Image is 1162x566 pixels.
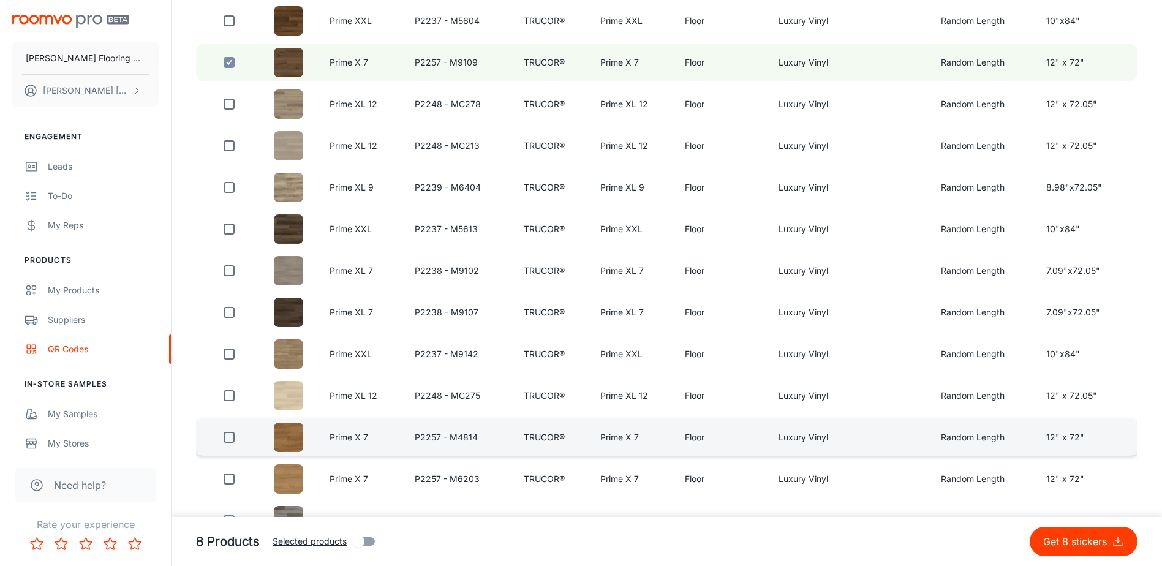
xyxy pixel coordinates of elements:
span: Need help? [54,478,106,492]
td: Random Length [931,86,1036,123]
td: TRUCOR® [514,419,590,456]
td: Luxury Vinyl [769,127,880,164]
p: Get 8 stickers [1043,534,1112,549]
td: TRUCOR® [514,377,590,414]
td: P2239 - M6404 [405,169,514,206]
td: 7.09"x72.05" [1036,294,1137,331]
td: Floor [675,377,769,414]
td: Luxury Vinyl [769,377,880,414]
td: Floor [675,502,769,539]
td: P2237 - M9142 [405,336,514,372]
td: 12" x 72.05" [1036,377,1137,414]
td: 12" x 72" [1036,44,1137,81]
td: Random Length [931,377,1036,414]
td: Random Length [931,502,1036,539]
td: P2257 - M6203 [405,461,514,497]
button: Rate 5 star [123,532,147,556]
td: Prime XL 12 [590,127,676,164]
td: Prime XL 12 [590,86,676,123]
td: Random Length [931,127,1036,164]
td: Random Length [931,2,1036,39]
button: Rate 3 star [74,532,98,556]
td: Floor [675,461,769,497]
button: Get 8 stickers [1030,527,1137,556]
td: Prime XL 7 [590,294,676,331]
td: P2237 - M5604 [405,2,514,39]
td: Luxury Vinyl [769,86,880,123]
td: Floor [675,44,769,81]
td: Random Length [931,336,1036,372]
td: Random Length [931,211,1036,247]
button: [PERSON_NAME] [PERSON_NAME] [12,75,159,107]
td: 12" x 72" [1036,461,1137,497]
p: Rate your experience [10,517,161,532]
td: Luxury Vinyl [769,252,880,289]
td: Luxury Vinyl [769,294,880,331]
div: My Samples [48,407,159,421]
td: P2257 - M4814 [405,419,514,456]
td: Random Length [931,419,1036,456]
td: 7.09"x72.05" [1036,502,1137,539]
td: Prime XXL [590,211,676,247]
td: Prime XL 7 [590,502,676,539]
td: Prime XXL [590,2,676,39]
td: Prime X 7 [590,461,676,497]
td: TRUCOR® [514,44,590,81]
td: Prime XL 12 [320,377,405,414]
div: My Reps [48,219,159,232]
td: Prime XXL [320,2,405,39]
td: Random Length [931,294,1036,331]
td: Prime X 7 [320,419,405,456]
td: P2248 - MC213 [405,127,514,164]
td: Luxury Vinyl [769,44,880,81]
td: Prime XL 7 [320,502,405,539]
td: Floor [675,252,769,289]
td: Luxury Vinyl [769,502,880,539]
div: QR Codes [48,342,159,356]
td: Luxury Vinyl [769,211,880,247]
td: Prime XL 9 [590,169,676,206]
span: Selected products [273,535,347,548]
td: Random Length [931,461,1036,497]
td: Random Length [931,252,1036,289]
td: Prime XL 7 [320,294,405,331]
td: P2238 - M9102 [405,252,514,289]
td: P2257 - M9109 [405,44,514,81]
td: P2248 - MC278 [405,86,514,123]
td: Luxury Vinyl [769,461,880,497]
td: Floor [675,211,769,247]
td: P2238 - M3111 [405,502,514,539]
td: TRUCOR® [514,211,590,247]
td: Floor [675,2,769,39]
td: TRUCOR® [514,502,590,539]
td: TRUCOR® [514,2,590,39]
td: Prime XXL [320,336,405,372]
button: Rate 1 star [25,532,49,556]
td: Prime XL 12 [320,127,405,164]
td: Prime XL 7 [590,252,676,289]
td: Prime X 7 [590,44,676,81]
div: To-do [48,189,159,203]
td: Prime XXL [590,336,676,372]
td: Prime XL 7 [320,252,405,289]
td: 10"x84" [1036,2,1137,39]
td: Prime X 7 [320,44,405,81]
td: Floor [675,336,769,372]
div: My Stores [48,437,159,450]
p: [PERSON_NAME] [PERSON_NAME] [43,84,129,97]
button: Rate 4 star [98,532,123,556]
h5: 8 Products [196,532,260,551]
div: Suppliers [48,313,159,326]
td: 12" x 72" [1036,419,1137,456]
td: Floor [675,419,769,456]
td: Prime X 7 [320,461,405,497]
td: Prime XL 12 [590,377,676,414]
td: Prime XL 9 [320,169,405,206]
td: TRUCOR® [514,336,590,372]
td: P2237 - M5613 [405,211,514,247]
td: TRUCOR® [514,252,590,289]
div: My Products [48,284,159,297]
td: Floor [675,127,769,164]
td: 10"x84" [1036,211,1137,247]
td: P2238 - M9107 [405,294,514,331]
